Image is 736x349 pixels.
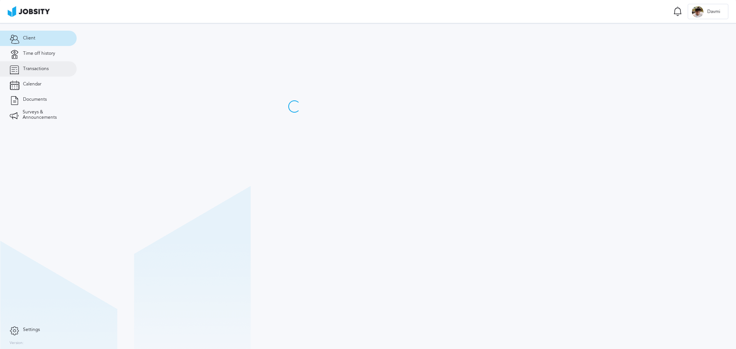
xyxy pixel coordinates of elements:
[23,110,67,120] span: Surveys & Announcements
[23,51,55,56] span: Time off history
[23,66,49,72] span: Transactions
[703,9,724,15] span: Davmi
[23,327,40,333] span: Settings
[692,6,703,18] div: D
[8,6,50,17] img: ab4bad089aa723f57921c736e9817d99.png
[10,341,24,346] label: Version:
[23,82,41,87] span: Calendar
[23,97,47,102] span: Documents
[23,36,35,41] span: Client
[688,4,728,19] button: DDavmi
